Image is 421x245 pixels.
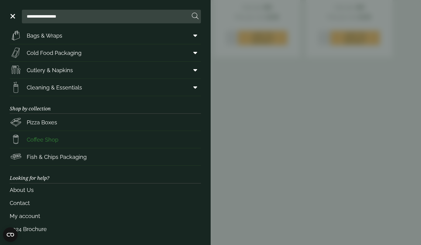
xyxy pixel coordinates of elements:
a: About Us [10,183,201,196]
span: Fish & Chips Packaging [27,153,87,161]
button: Open CMP widget [3,227,18,242]
h3: Looking for help? [10,166,201,183]
img: HotDrink_paperCup.svg [10,133,22,146]
a: 2024 Brochure [10,223,201,236]
a: Contact [10,196,201,210]
a: Coffee Shop [10,131,201,148]
img: open-wipe.svg [10,81,22,93]
a: Pizza Boxes [10,114,201,131]
a: My account [10,210,201,223]
img: Cutlery.svg [10,64,22,76]
a: Cleaning & Essentials [10,79,201,96]
img: Paper_carriers.svg [10,29,22,42]
a: Bags & Wraps [10,27,201,44]
a: Cutlery & Napkins [10,62,201,79]
span: Cold Food Packaging [27,49,81,57]
span: Coffee Shop [27,136,58,144]
a: Cold Food Packaging [10,44,201,61]
span: Cleaning & Essentials [27,83,82,92]
img: FishNchip_box.svg [10,151,22,163]
img: Pizza_boxes.svg [10,116,22,128]
h3: Shop by collection [10,96,201,114]
img: Sandwich_box.svg [10,47,22,59]
a: Fish & Chips Packaging [10,148,201,165]
span: Cutlery & Napkins [27,66,73,74]
span: Pizza Boxes [27,118,57,126]
span: Bags & Wraps [27,32,62,40]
